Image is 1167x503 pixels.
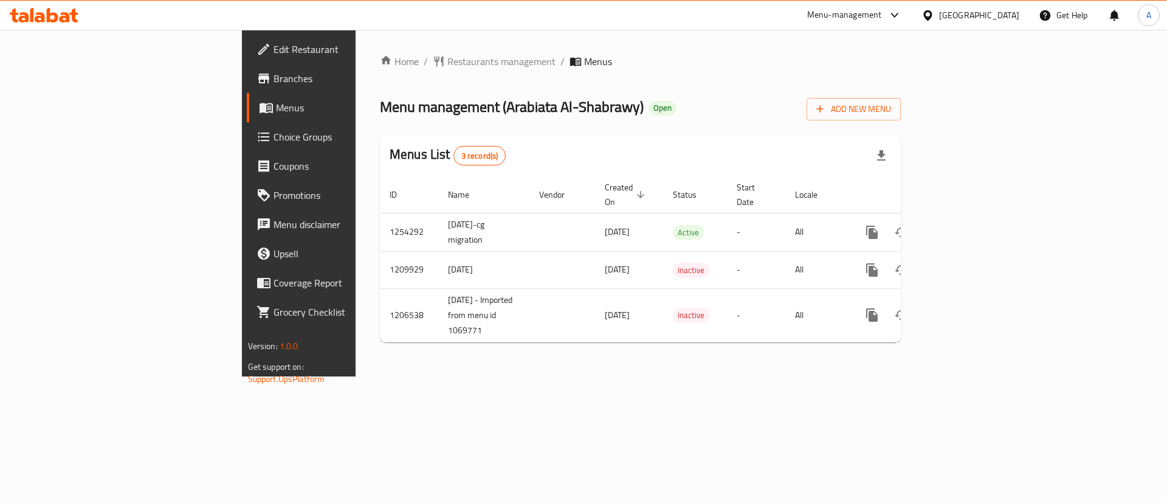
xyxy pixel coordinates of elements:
span: 1.0.0 [280,338,298,354]
span: Inactive [673,263,709,277]
button: Add New Menu [807,98,901,120]
span: Add New Menu [816,102,891,117]
td: [DATE]-cg migration [438,213,529,251]
a: Coverage Report [247,268,437,297]
a: Restaurants management [433,54,556,69]
div: Export file [867,141,896,170]
td: [DATE] [438,251,529,288]
span: Version: [248,338,278,354]
span: ID [390,187,413,202]
span: Open [649,103,676,113]
span: A [1146,9,1151,22]
span: Start Date [737,180,771,209]
span: Grocery Checklist [274,305,427,319]
span: [DATE] [605,224,630,240]
table: enhanced table [380,176,984,342]
td: - [727,251,785,288]
div: Inactive [673,308,709,323]
a: Menus [247,93,437,122]
span: Get support on: [248,359,304,375]
nav: breadcrumb [380,54,901,69]
a: Promotions [247,181,437,210]
h2: Menus List [390,145,506,165]
button: Change Status [887,300,916,330]
span: 3 record(s) [454,150,506,162]
div: Menu-management [807,8,882,23]
td: All [785,288,848,342]
a: Branches [247,64,437,93]
a: Choice Groups [247,122,437,151]
span: Edit Restaurant [274,42,427,57]
span: Locale [795,187,833,202]
a: Menu disclaimer [247,210,437,239]
td: - [727,213,785,251]
button: more [858,300,887,330]
td: - [727,288,785,342]
span: Menu management ( Arabiata Al-Shabrawy ) [380,93,644,120]
span: Upsell [274,246,427,261]
span: Menus [276,100,427,115]
span: Inactive [673,308,709,322]
a: Support.OpsPlatform [248,371,325,387]
span: [DATE] [605,307,630,323]
td: All [785,251,848,288]
span: Coverage Report [274,276,427,290]
button: Change Status [887,255,916,285]
div: Open [649,101,676,116]
td: [DATE] - Imported from menu id 1069771 [438,288,529,342]
div: [GEOGRAPHIC_DATA] [939,9,1019,22]
span: Vendor [539,187,580,202]
li: / [560,54,565,69]
button: more [858,218,887,247]
a: Coupons [247,151,437,181]
span: Created On [605,180,649,209]
a: Upsell [247,239,437,268]
span: [DATE] [605,262,630,277]
span: Menu disclaimer [274,217,427,232]
span: Choice Groups [274,130,427,144]
span: Coupons [274,159,427,173]
span: Name [448,187,485,202]
span: Restaurants management [447,54,556,69]
td: All [785,213,848,251]
a: Grocery Checklist [247,297,437,327]
span: Branches [274,71,427,86]
span: Menus [584,54,612,69]
th: Actions [848,176,984,213]
span: Promotions [274,188,427,203]
span: Status [673,187,712,202]
span: Active [673,226,704,240]
button: more [858,255,887,285]
a: Edit Restaurant [247,35,437,64]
